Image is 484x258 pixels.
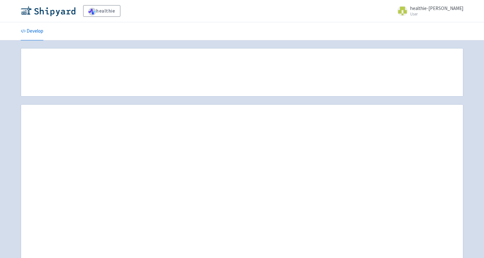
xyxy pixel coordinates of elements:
[21,22,43,40] a: Develop
[393,6,463,16] a: healthie-[PERSON_NAME] User
[410,12,463,16] small: User
[410,5,463,11] span: healthie-[PERSON_NAME]
[21,6,75,16] img: Shipyard logo
[83,5,120,17] a: healthie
